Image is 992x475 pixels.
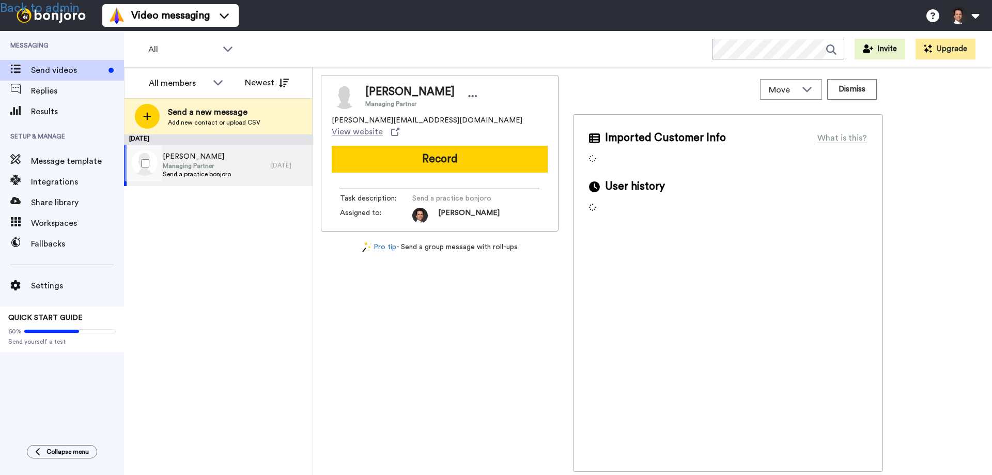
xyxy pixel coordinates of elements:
[149,77,208,89] div: All members
[817,132,867,144] div: What is this?
[163,162,231,170] span: Managing Partner
[131,8,210,23] span: Video messaging
[148,43,218,56] span: All
[362,242,396,253] a: Pro tip
[109,7,125,24] img: vm-color.svg
[31,64,104,76] span: Send videos
[332,83,358,109] img: Image of Jeroen Corthout
[916,39,975,59] button: Upgrade
[412,193,510,204] span: Send a practice bonjoro
[27,445,97,458] button: Collapse menu
[31,176,124,188] span: Integrations
[31,280,124,292] span: Settings
[31,238,124,250] span: Fallbacks
[855,39,905,59] button: Invite
[163,151,231,162] span: [PERSON_NAME]
[365,100,455,108] span: Managing Partner
[332,126,399,138] a: View website
[47,448,89,456] span: Collapse menu
[605,130,726,146] span: Imported Customer Info
[412,208,428,223] img: photo.jpg
[362,242,371,253] img: magic-wand.svg
[321,242,559,253] div: - Send a group message with roll-ups
[31,85,124,97] span: Replies
[365,84,455,100] span: [PERSON_NAME]
[168,106,260,118] span: Send a new message
[332,146,548,173] button: Record
[8,314,83,321] span: QUICK START GUIDE
[8,338,116,346] span: Send yourself a test
[163,170,231,178] span: Send a practice bonjoro
[340,208,412,223] span: Assigned to:
[237,72,297,93] button: Newest
[605,179,665,194] span: User history
[340,193,412,204] span: Task description :
[8,327,22,335] span: 60%
[31,155,124,167] span: Message template
[332,126,383,138] span: View website
[769,84,797,96] span: Move
[271,161,307,170] div: [DATE]
[124,134,313,145] div: [DATE]
[438,208,500,223] span: [PERSON_NAME]
[827,79,877,100] button: Dismiss
[168,118,260,127] span: Add new contact or upload CSV
[31,196,124,209] span: Share library
[31,217,124,229] span: Workspaces
[332,115,522,126] span: [PERSON_NAME][EMAIL_ADDRESS][DOMAIN_NAME]
[31,105,124,118] span: Results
